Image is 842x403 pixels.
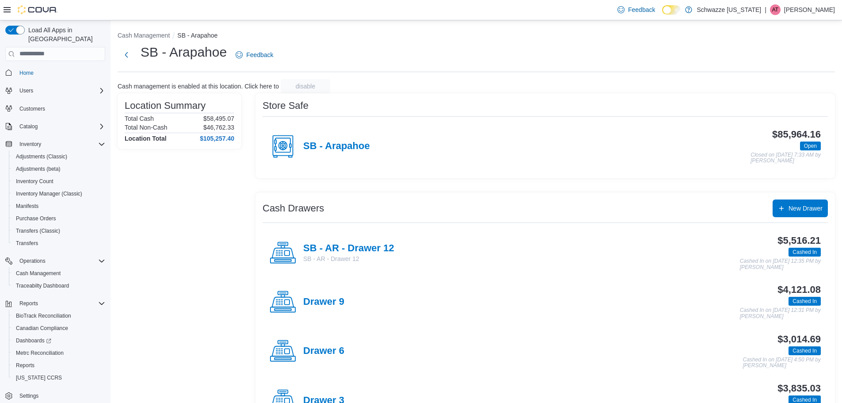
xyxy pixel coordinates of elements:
[16,203,38,210] span: Manifests
[777,235,821,246] h3: $5,516.21
[16,139,105,150] span: Inventory
[614,1,659,19] a: Feedback
[203,115,234,122] p: $58,495.07
[12,348,67,358] a: Metrc Reconciliation
[19,392,38,399] span: Settings
[12,176,57,187] a: Inventory Count
[16,103,105,114] span: Customers
[772,4,778,15] span: AT
[16,362,34,369] span: Reports
[784,4,835,15] p: [PERSON_NAME]
[772,129,821,140] h3: $85,964.16
[12,213,105,224] span: Purchase Orders
[246,50,273,59] span: Feedback
[765,4,766,15] p: |
[12,151,71,162] a: Adjustments (Classic)
[12,323,105,334] span: Canadian Compliance
[789,248,821,257] span: Cashed In
[9,175,109,188] button: Inventory Count
[789,204,823,213] span: New Drawer
[9,188,109,200] button: Inventory Manager (Classic)
[141,43,227,61] h1: SB - Arapahoe
[662,5,681,15] input: Dark Mode
[296,82,315,91] span: disable
[19,105,45,112] span: Customers
[16,270,61,277] span: Cash Management
[9,150,109,163] button: Adjustments (Classic)
[16,139,45,150] button: Inventory
[16,282,69,289] span: Traceabilty Dashboard
[118,32,170,39] button: Cash Management
[303,243,394,254] h4: SB - AR - Drawer 12
[12,280,72,291] a: Traceabilty Dashboard
[16,67,105,78] span: Home
[2,255,109,267] button: Operations
[777,383,821,394] h3: $3,835.03
[125,124,168,131] h6: Total Non-Cash
[9,267,109,280] button: Cash Management
[9,237,109,249] button: Transfers
[2,84,109,97] button: Users
[697,4,761,15] p: Schwazze [US_STATE]
[200,135,234,142] h4: $105,257.40
[16,240,38,247] span: Transfers
[628,5,655,14] span: Feedback
[19,141,41,148] span: Inventory
[303,254,394,263] p: SB - AR - Drawer 12
[743,357,821,369] p: Cashed In on [DATE] 4:50 PM by [PERSON_NAME]
[16,85,105,96] span: Users
[9,359,109,372] button: Reports
[16,325,68,332] span: Canadian Compliance
[263,100,309,111] h3: Store Safe
[118,31,835,42] nav: An example of EuiBreadcrumbs
[9,225,109,237] button: Transfers (Classic)
[12,164,64,174] a: Adjustments (beta)
[12,372,105,383] span: Washington CCRS
[19,69,34,77] span: Home
[770,4,781,15] div: Alex Trevino
[16,256,49,266] button: Operations
[2,66,109,79] button: Home
[12,226,64,236] a: Transfers (Classic)
[800,142,821,150] span: Open
[12,311,105,321] span: BioTrack Reconciliation
[12,238,42,249] a: Transfers
[19,300,38,307] span: Reports
[9,280,109,292] button: Traceabilty Dashboard
[125,135,167,142] h4: Location Total
[19,87,33,94] span: Users
[16,298,105,309] span: Reports
[12,335,105,346] span: Dashboards
[118,46,135,64] button: Next
[19,257,46,265] span: Operations
[12,268,105,279] span: Cash Management
[12,360,105,371] span: Reports
[2,389,109,402] button: Settings
[740,307,821,319] p: Cashed In on [DATE] 12:31 PM by [PERSON_NAME]
[16,337,51,344] span: Dashboards
[792,248,817,256] span: Cashed In
[16,298,42,309] button: Reports
[16,121,105,132] span: Catalog
[25,26,105,43] span: Load All Apps in [GEOGRAPHIC_DATA]
[16,85,37,96] button: Users
[9,310,109,322] button: BioTrack Reconciliation
[9,200,109,212] button: Manifests
[303,296,344,308] h4: Drawer 9
[12,360,38,371] a: Reports
[751,152,821,164] p: Closed on [DATE] 7:33 AM by [PERSON_NAME]
[16,190,82,197] span: Inventory Manager (Classic)
[16,153,67,160] span: Adjustments (Classic)
[177,32,217,39] button: SB - Arapahoe
[12,201,105,211] span: Manifests
[2,120,109,133] button: Catalog
[16,390,105,401] span: Settings
[303,345,344,357] h4: Drawer 6
[303,141,370,152] h4: SB - Arapahoe
[18,5,57,14] img: Cova
[9,372,109,384] button: [US_STATE] CCRS
[16,215,56,222] span: Purchase Orders
[12,238,105,249] span: Transfers
[19,123,38,130] span: Catalog
[12,280,105,291] span: Traceabilty Dashboard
